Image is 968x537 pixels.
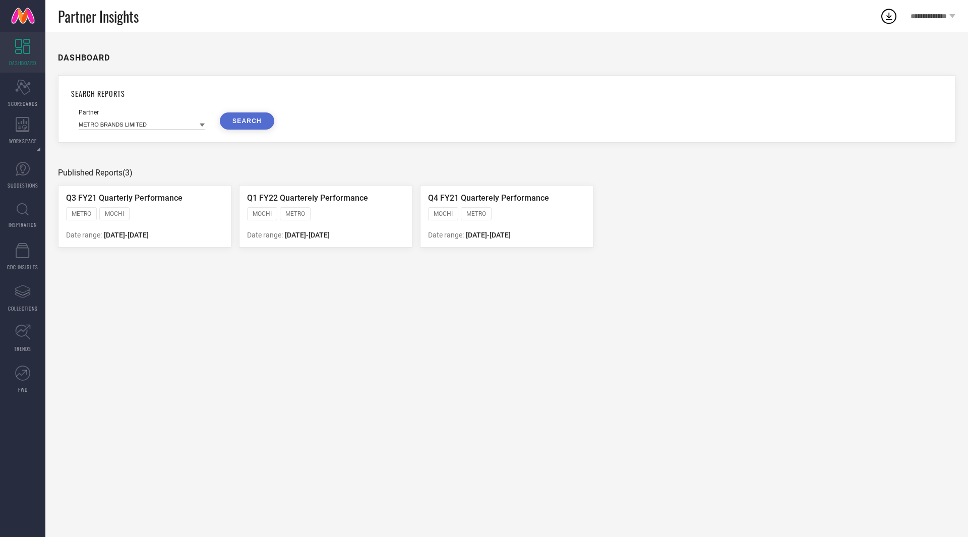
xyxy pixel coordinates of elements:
div: Open download list [880,7,898,25]
span: SUGGESTIONS [8,182,38,189]
span: [DATE] - [DATE] [466,231,511,239]
div: Partner [79,109,205,116]
span: CDC INSIGHTS [7,263,38,271]
span: METRO [72,210,91,217]
span: SCORECARDS [8,100,38,107]
span: DASHBOARD [9,59,36,67]
span: MOCHI [105,210,124,217]
span: [DATE] - [DATE] [285,231,330,239]
span: Q3 FY21 Quarterly Performance [66,193,183,203]
span: Date range: [428,231,464,239]
span: [DATE] - [DATE] [104,231,149,239]
span: Partner Insights [58,6,139,27]
span: FWD [18,386,28,393]
span: Q1 FY22 Quarterely Performance [247,193,368,203]
span: COLLECTIONS [8,305,38,312]
span: INSPIRATION [9,221,37,228]
span: Date range: [66,231,102,239]
span: METRO [466,210,486,217]
span: MOCHI [434,210,453,217]
h1: DASHBOARD [58,53,110,63]
span: MOCHI [253,210,272,217]
span: Q4 FY21 Quarterely Performance [428,193,549,203]
span: WORKSPACE [9,137,37,145]
span: Date range: [247,231,283,239]
h1: SEARCH REPORTS [71,88,942,99]
div: Published Reports (3) [58,168,955,177]
span: METRO [285,210,305,217]
span: TRENDS [14,345,31,352]
button: SEARCH [220,112,274,130]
